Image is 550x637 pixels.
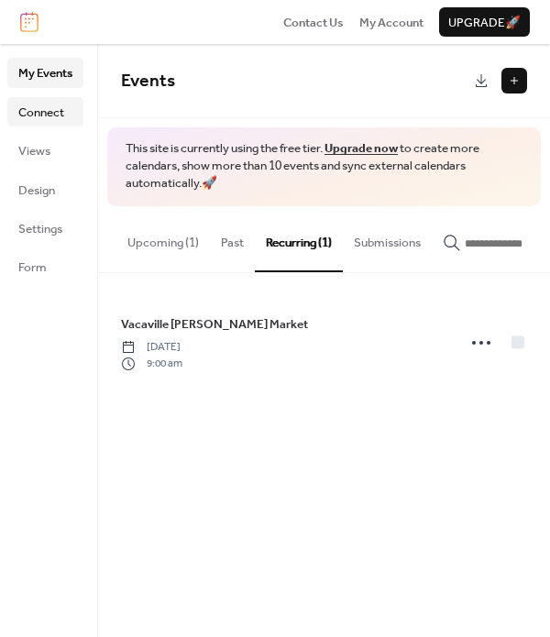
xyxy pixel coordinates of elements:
span: Form [18,258,47,277]
span: My Account [359,14,423,32]
span: Settings [18,220,62,238]
a: Design [7,175,83,204]
span: My Events [18,64,72,82]
span: Design [18,181,55,200]
a: Vacaville [PERSON_NAME] Market [121,314,308,335]
button: Past [210,206,255,270]
img: logo [20,12,38,32]
button: Submissions [343,206,432,270]
a: My Events [7,58,83,87]
span: Vacaville [PERSON_NAME] Market [121,315,308,334]
span: [DATE] [121,339,182,356]
a: Connect [7,97,83,126]
button: Recurring (1) [255,206,343,272]
span: Contact Us [283,14,344,32]
span: Upgrade 🚀 [448,14,521,32]
span: 9:00 am [121,356,182,372]
a: My Account [359,13,423,31]
button: Upcoming (1) [116,206,210,270]
a: Upgrade now [324,137,398,160]
a: Settings [7,214,83,243]
a: Contact Us [283,13,344,31]
button: Upgrade🚀 [439,7,530,37]
span: This site is currently using the free tier. to create more calendars, show more than 10 events an... [126,140,522,192]
span: Views [18,142,50,160]
span: Events [121,64,175,98]
a: Views [7,136,83,165]
a: Form [7,252,83,281]
span: Connect [18,104,64,122]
